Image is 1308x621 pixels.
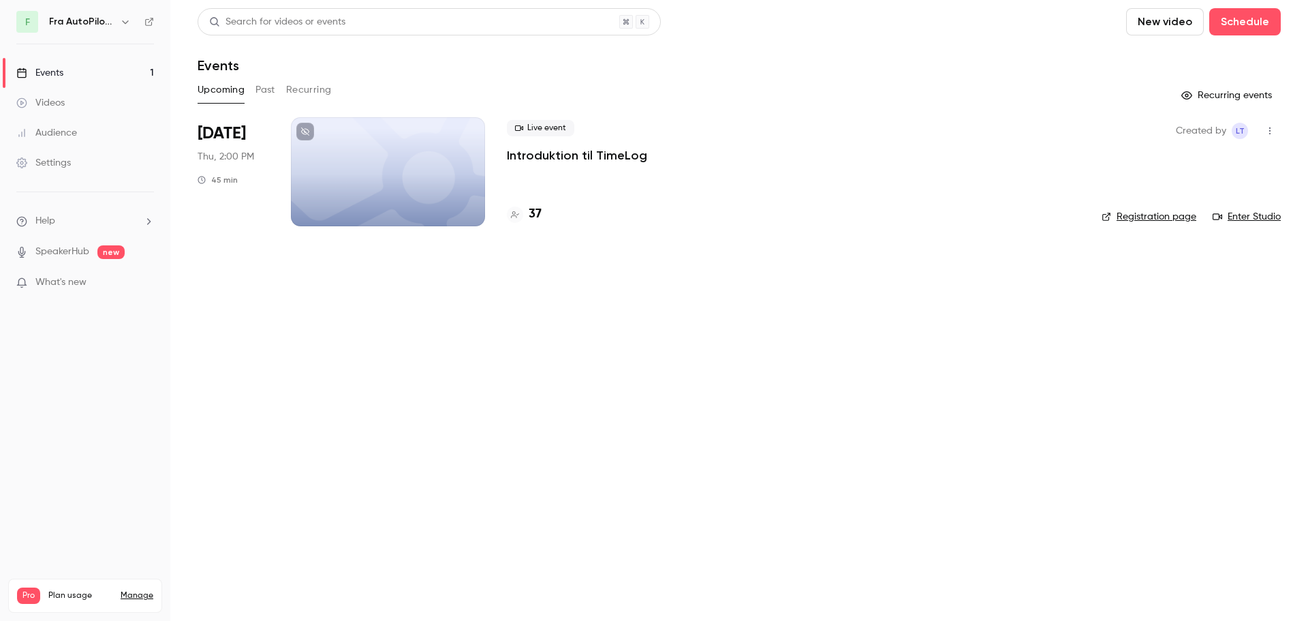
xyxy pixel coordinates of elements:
span: [DATE] [198,123,246,145]
li: help-dropdown-opener [16,214,154,228]
span: Plan usage [48,590,112,601]
span: new [97,245,125,259]
h6: Fra AutoPilot til TimeLog [49,15,114,29]
button: Recurring events [1175,85,1281,106]
span: F [25,15,30,29]
a: Registration page [1102,210,1196,224]
span: Lucaas Taxgaard [1232,123,1248,139]
button: Upcoming [198,79,245,101]
iframe: Noticeable Trigger [138,277,154,289]
span: Help [35,214,55,228]
span: What's new [35,275,87,290]
a: Manage [121,590,153,601]
button: New video [1126,8,1204,35]
button: Schedule [1209,8,1281,35]
div: Audience [16,126,77,140]
button: Recurring [286,79,332,101]
div: Search for videos or events [209,15,345,29]
a: 37 [507,205,542,224]
a: SpeakerHub [35,245,89,259]
div: Settings [16,156,71,170]
div: Sep 25 Thu, 2:00 PM (Europe/Berlin) [198,117,269,226]
span: Created by [1176,123,1226,139]
a: Enter Studio [1213,210,1281,224]
button: Past [255,79,275,101]
h1: Events [198,57,239,74]
span: Live event [507,120,574,136]
a: Introduktion til TimeLog [507,147,647,164]
span: Thu, 2:00 PM [198,150,254,164]
div: Events [16,66,63,80]
h4: 37 [529,205,542,224]
div: 45 min [198,175,238,185]
span: LT [1236,123,1245,139]
div: Videos [16,96,65,110]
span: Pro [17,588,40,604]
